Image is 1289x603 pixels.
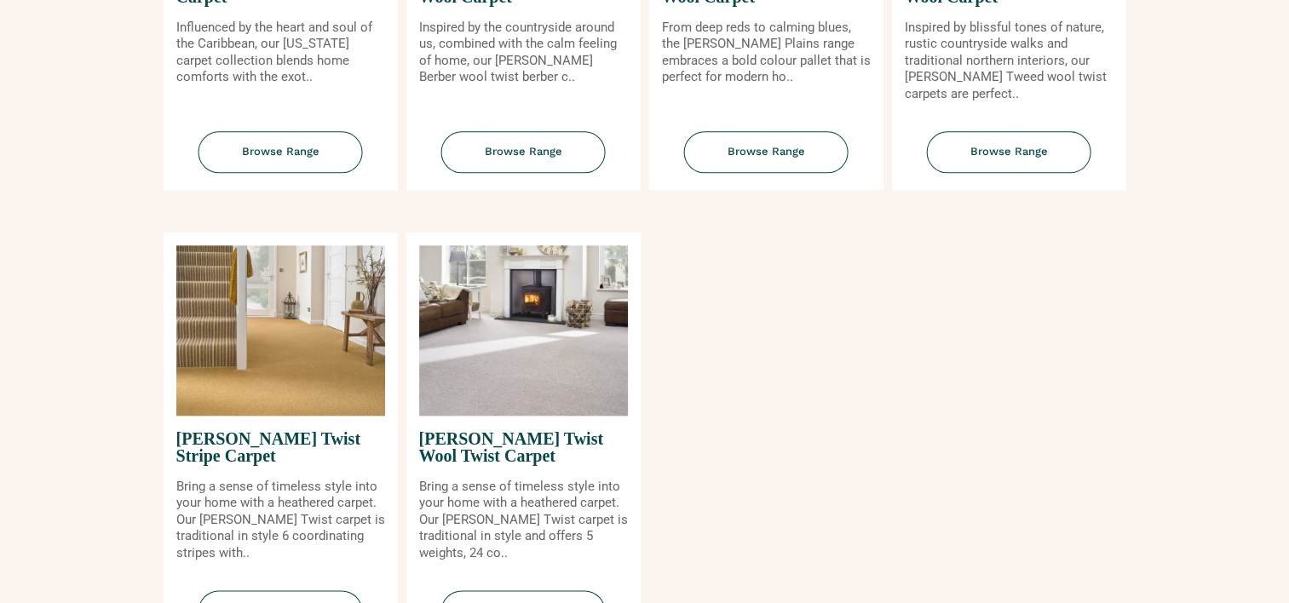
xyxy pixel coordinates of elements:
[419,479,628,562] p: Bring a sense of timeless style into your home with a heathered carpet. Our [PERSON_NAME] Twist c...
[927,131,1091,173] span: Browse Range
[176,245,385,416] img: Tomkinson Twist Stripe Carpet
[176,20,385,86] p: Influenced by the heart and soul of the Caribbean, our [US_STATE] carpet collection blends home c...
[176,479,385,562] p: Bring a sense of timeless style into your home with a heathered carpet. Our [PERSON_NAME] Twist c...
[892,131,1126,190] a: Browse Range
[419,416,628,479] span: [PERSON_NAME] Twist Wool Twist Carpet
[406,131,641,190] a: Browse Range
[164,131,398,190] a: Browse Range
[419,20,628,86] p: Inspired by the countryside around us, combined with the calm feeling of home, our [PERSON_NAME] ...
[649,131,883,190] a: Browse Range
[684,131,849,173] span: Browse Range
[419,245,628,416] img: Tomkinson Twist Wool Twist Carpet
[176,416,385,479] span: [PERSON_NAME] Twist Stripe Carpet
[905,20,1113,103] p: Inspired by blissful tones of nature, rustic countryside walks and traditional northern interiors...
[441,131,606,173] span: Browse Range
[662,20,871,86] p: From deep reds to calming blues, the [PERSON_NAME] Plains range embraces a bold colour pallet tha...
[199,131,363,173] span: Browse Range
